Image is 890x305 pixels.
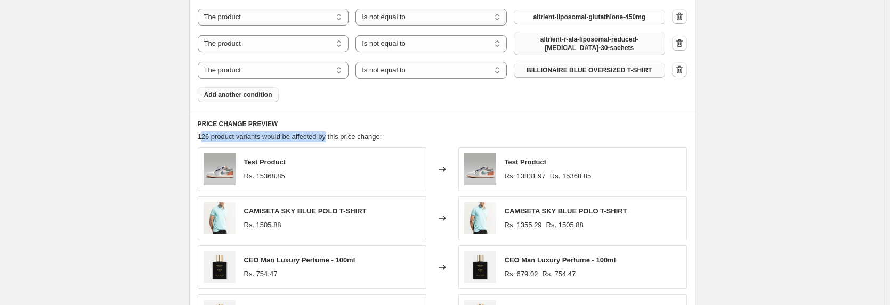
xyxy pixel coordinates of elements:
[244,269,278,279] div: Rs. 754.47
[204,251,236,283] img: p-5_a1ddf2c2-86cf-452b-a531-c00014736d0c_80x.jpg
[464,251,496,283] img: p-5_a1ddf2c2-86cf-452b-a531-c00014736d0c_80x.jpg
[533,13,645,21] span: altrient-liposomal-glutathione-450mg
[550,171,591,182] strike: Rs. 15368.85
[204,90,272,99] span: Add another condition
[244,220,281,230] div: Rs. 1505.88
[244,171,285,182] div: Rs. 15368.85
[514,32,665,55] button: altrient-r-ala-liposomal-reduced-alpha-lipoic-acid-30-sachets
[198,133,382,141] span: 126 product variants would be affected by this price change:
[244,256,355,264] span: CEO Man Luxury Perfume - 100ml
[198,87,279,102] button: Add another condition
[505,256,616,264] span: CEO Man Luxury Perfume - 100ml
[505,207,627,215] span: CAMISETA SKY BLUE POLO T-SHIRT
[505,171,546,182] div: Rs. 13831.97
[464,153,496,185] img: p-7_ca1ccd11-f07e-4b7a-95d7-11d11d065f80_80x.jpg
[520,35,659,52] span: altrient-r-ala-liposomal-reduced-[MEDICAL_DATA]-30-sachets
[244,207,367,215] span: CAMISETA SKY BLUE POLO T-SHIRT
[464,202,496,234] img: p-2_d8165ca9-da53-4b1b-a236-84808b107900_80x.jpg
[244,158,286,166] span: Test Product
[505,158,547,166] span: Test Product
[505,269,538,279] div: Rs. 679.02
[514,63,665,78] button: BILLIONAIRE BLUE OVERSIZED T-SHIRT
[505,220,542,230] div: Rs. 1355.29
[204,202,236,234] img: p-2_d8165ca9-da53-4b1b-a236-84808b107900_80x.jpg
[527,66,652,75] span: BILLIONAIRE BLUE OVERSIZED T-SHIRT
[204,153,236,185] img: p-7_ca1ccd11-f07e-4b7a-95d7-11d11d065f80_80x.jpg
[542,269,576,279] strike: Rs. 754.47
[198,120,687,128] h6: PRICE CHANGE PREVIEW
[546,220,584,230] strike: Rs. 1505.88
[514,10,665,24] button: altrient-liposomal-glutathione-450mg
